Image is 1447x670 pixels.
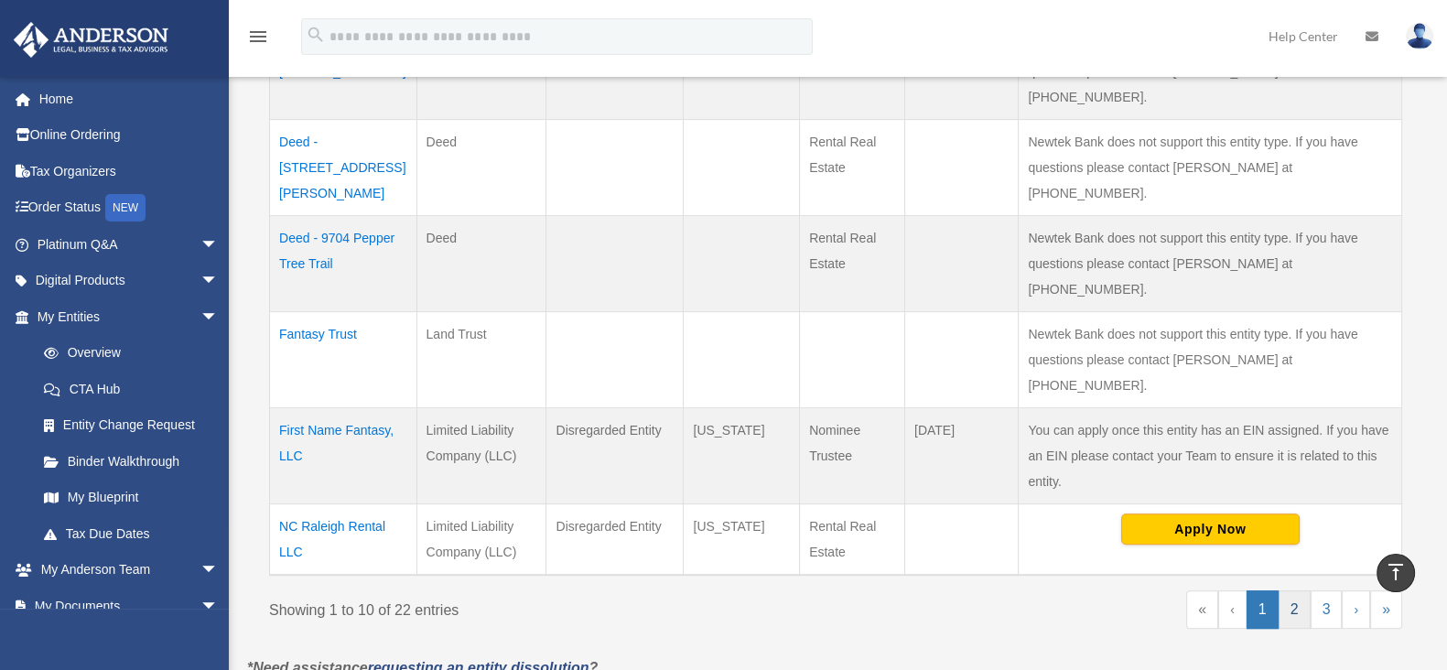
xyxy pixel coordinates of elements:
[416,120,546,216] td: Deed
[1385,561,1407,583] i: vertical_align_top
[26,407,237,444] a: Entity Change Request
[26,371,237,407] a: CTA Hub
[1377,554,1415,592] a: vertical_align_top
[800,408,905,504] td: Nominee Trustee
[546,504,684,576] td: Disregarded Entity
[200,298,237,336] span: arrow_drop_down
[270,312,417,408] td: Fantasy Trust
[306,25,326,45] i: search
[800,216,905,312] td: Rental Real Estate
[416,216,546,312] td: Deed
[270,216,417,312] td: Deed - 9704 Pepper Tree Trail
[416,504,546,576] td: Limited Liability Company (LLC)
[26,443,237,480] a: Binder Walkthrough
[13,81,246,117] a: Home
[200,588,237,625] span: arrow_drop_down
[1121,513,1300,545] button: Apply Now
[13,117,246,154] a: Online Ordering
[200,226,237,264] span: arrow_drop_down
[269,590,822,623] div: Showing 1 to 10 of 22 entries
[200,263,237,300] span: arrow_drop_down
[800,504,905,576] td: Rental Real Estate
[8,22,174,58] img: Anderson Advisors Platinum Portal
[684,408,800,504] td: [US_STATE]
[13,552,246,589] a: My Anderson Teamarrow_drop_down
[26,480,237,516] a: My Blueprint
[1218,590,1247,629] a: Previous
[13,189,246,227] a: Order StatusNEW
[13,153,246,189] a: Tax Organizers
[13,588,246,624] a: My Documentsarrow_drop_down
[800,120,905,216] td: Rental Real Estate
[546,408,684,504] td: Disregarded Entity
[270,120,417,216] td: Deed - [STREET_ADDRESS][PERSON_NAME]
[1019,408,1402,504] td: You can apply once this entity has an EIN assigned. If you have an EIN please contact your Team t...
[200,552,237,589] span: arrow_drop_down
[26,515,237,552] a: Tax Due Dates
[105,194,146,222] div: NEW
[26,335,228,372] a: Overview
[1247,590,1279,629] a: 1
[1406,23,1433,49] img: User Pic
[1186,590,1218,629] a: First
[270,504,417,576] td: NC Raleigh Rental LLC
[1019,120,1402,216] td: Newtek Bank does not support this entity type. If you have questions please contact [PERSON_NAME]...
[684,504,800,576] td: [US_STATE]
[13,263,246,299] a: Digital Productsarrow_drop_down
[904,408,1019,504] td: [DATE]
[1019,216,1402,312] td: Newtek Bank does not support this entity type. If you have questions please contact [PERSON_NAME]...
[416,312,546,408] td: Land Trust
[416,408,546,504] td: Limited Liability Company (LLC)
[13,298,237,335] a: My Entitiesarrow_drop_down
[247,26,269,48] i: menu
[247,32,269,48] a: menu
[270,408,417,504] td: First Name Fantasy, LLC
[13,226,246,263] a: Platinum Q&Aarrow_drop_down
[1019,312,1402,408] td: Newtek Bank does not support this entity type. If you have questions please contact [PERSON_NAME]...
